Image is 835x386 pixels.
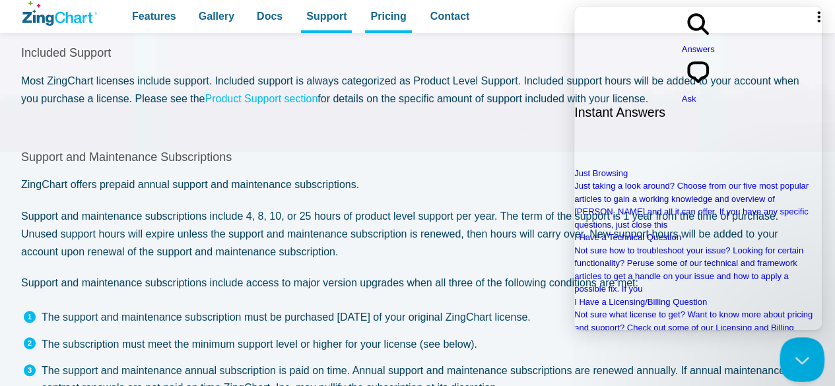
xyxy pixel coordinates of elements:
a: Product Support section [205,93,317,104]
p: ZingChart offers prepaid annual support and maintenance subscriptions. [21,176,814,193]
span: Contact [430,7,470,25]
h2: Support and Maintenance Subscriptions [21,150,814,165]
a: ZingChart Logo. Click to return to the homepage [22,1,97,26]
iframe: Help Scout Beacon - Close [780,337,824,382]
h2: Included Support [21,46,814,61]
li: The subscription must meet the minimum support level or higher for your license (see below). [23,336,814,353]
p: Support and maintenance subscriptions include access to major version upgrades when all three of ... [21,274,814,292]
span: Features [132,7,176,25]
li: The support and maintenance subscription must be purchased [DATE] of your original ZingChart lice... [23,309,814,326]
p: Most ZingChart licenses include support. Included support is always categorized as Product Level ... [21,72,814,108]
p: Support and maintenance subscriptions include 4, 8, 10, or 25 hours of product level support per ... [21,207,814,261]
span: Pricing [370,7,406,25]
iframe: Help Scout Beacon - Live Chat, Contact Form, and Knowledge Base [574,7,822,330]
span: Gallery [199,7,234,25]
span: Support [306,7,347,25]
span: Docs [257,7,283,25]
